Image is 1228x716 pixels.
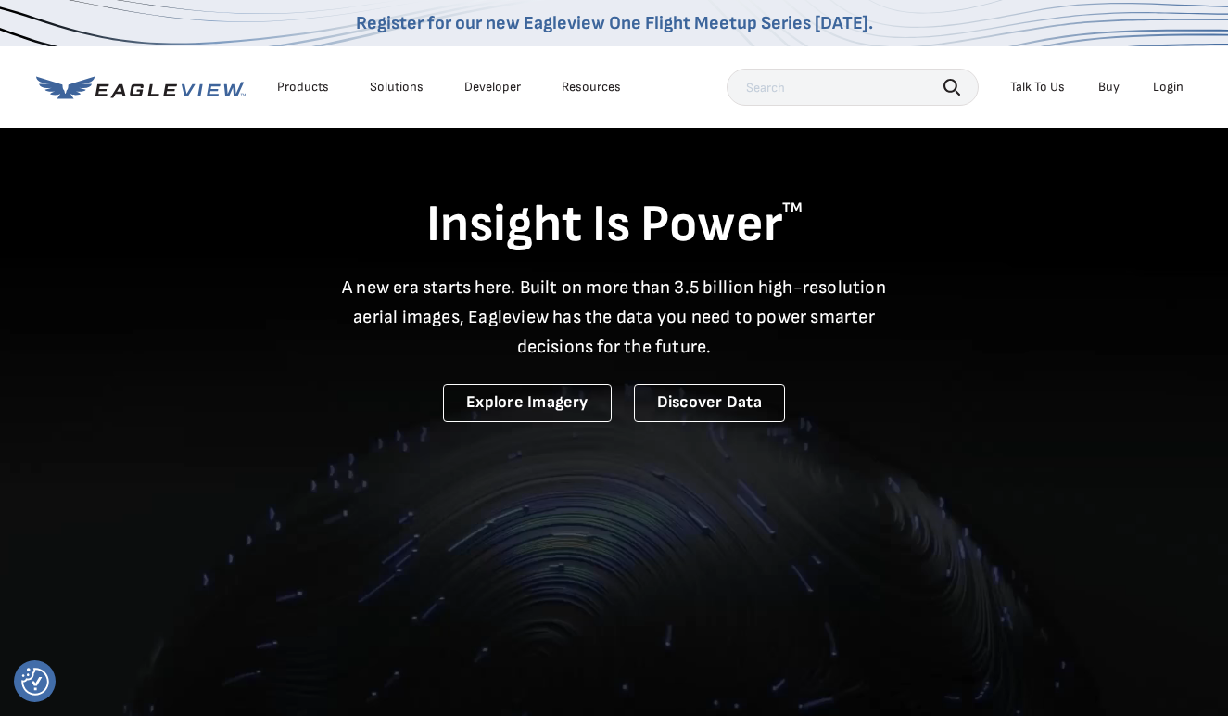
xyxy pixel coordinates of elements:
div: Talk To Us [1010,79,1065,96]
div: Products [277,79,329,96]
a: Developer [464,79,521,96]
div: Login [1153,79,1184,96]
img: Revisit consent button [21,668,49,696]
button: Consent Preferences [21,668,49,696]
p: A new era starts here. Built on more than 3.5 billion high-resolution aerial images, Eagleview ha... [331,273,898,362]
a: Discover Data [634,384,785,422]
input: Search [727,69,979,106]
sup: TM [782,199,803,217]
div: Resources [562,79,621,96]
div: Solutions [370,79,424,96]
a: Buy [1098,79,1120,96]
h1: Insight Is Power [36,193,1193,258]
a: Explore Imagery [443,384,612,422]
a: Register for our new Eagleview One Flight Meetup Series [DATE]. [356,12,873,34]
